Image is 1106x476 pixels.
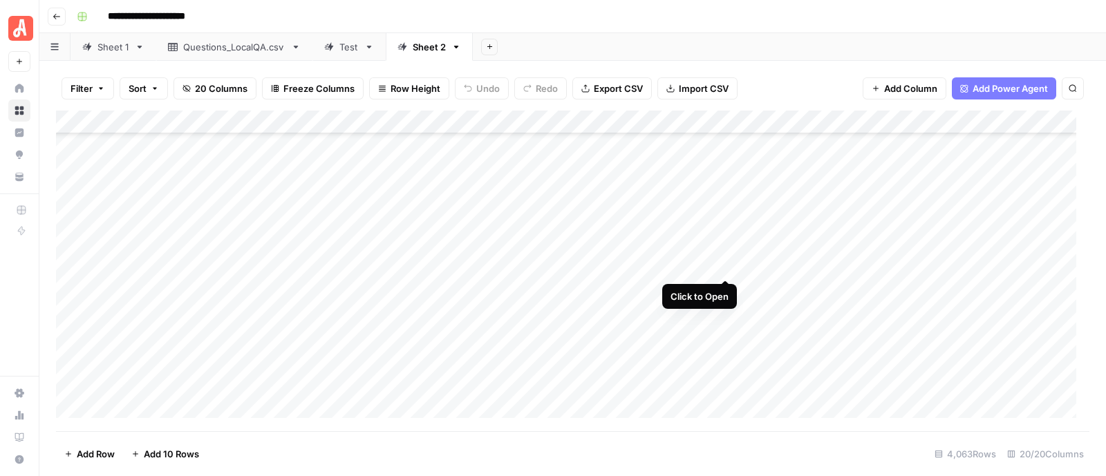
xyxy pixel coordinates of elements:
a: Questions_LocalQA.csv [156,33,312,61]
div: 20/20 Columns [1002,443,1089,465]
span: Add Power Agent [973,82,1048,95]
button: Add Row [56,443,123,465]
button: Add Column [863,77,946,99]
div: Test [339,40,359,54]
a: Browse [8,99,30,122]
button: Undo [455,77,509,99]
span: Filter [71,82,93,95]
span: Import CSV [679,82,729,95]
div: Click to Open [671,289,729,303]
button: Add Power Agent [952,77,1056,99]
div: Sheet 2 [413,40,446,54]
span: Undo [476,82,500,95]
button: Help + Support [8,448,30,470]
button: Add 10 Rows [123,443,207,465]
a: Learning Hub [8,426,30,448]
a: Sheet 2 [386,33,473,61]
img: Angi Logo [8,16,33,41]
a: Sheet 1 [71,33,156,61]
span: 20 Columns [195,82,247,95]
button: Workspace: Angi [8,11,30,46]
a: Your Data [8,166,30,188]
a: Settings [8,382,30,404]
a: Home [8,77,30,99]
span: Export CSV [594,82,643,95]
a: Opportunities [8,144,30,166]
div: Sheet 1 [97,40,129,54]
button: Redo [514,77,567,99]
div: Questions_LocalQA.csv [183,40,285,54]
span: Add 10 Rows [144,447,199,461]
button: Import CSV [657,77,738,99]
span: Sort [129,82,147,95]
a: Insights [8,122,30,144]
div: 4,063 Rows [929,443,1002,465]
a: Usage [8,404,30,426]
button: Sort [120,77,168,99]
a: Test [312,33,386,61]
span: Row Height [391,82,440,95]
button: Export CSV [572,77,652,99]
span: Add Row [77,447,115,461]
button: Filter [62,77,114,99]
button: Freeze Columns [262,77,364,99]
span: Redo [536,82,558,95]
button: Row Height [369,77,449,99]
span: Freeze Columns [283,82,355,95]
button: 20 Columns [174,77,256,99]
span: Add Column [884,82,937,95]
